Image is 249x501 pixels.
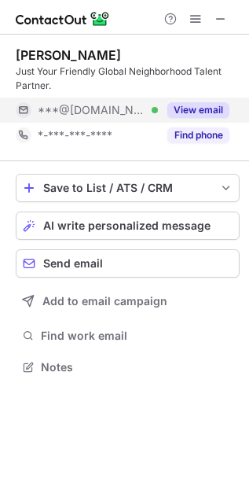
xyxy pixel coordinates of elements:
[167,102,229,118] button: Reveal Button
[16,9,110,28] img: ContactOut v5.3.10
[16,174,240,202] button: save-profile-one-click
[16,212,240,240] button: AI write personalized message
[167,127,229,143] button: Reveal Button
[42,295,167,308] span: Add to email campaign
[43,257,103,270] span: Send email
[16,356,240,378] button: Notes
[16,47,121,63] div: [PERSON_NAME]
[16,64,240,93] div: Just Your Friendly Global Neighborhood Talent Partner.
[16,249,240,278] button: Send email
[41,360,233,374] span: Notes
[41,329,233,343] span: Find work email
[16,325,240,347] button: Find work email
[43,182,212,194] div: Save to List / ATS / CRM
[16,287,240,315] button: Add to email campaign
[38,103,146,117] span: ***@[DOMAIN_NAME]
[43,219,211,232] span: AI write personalized message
